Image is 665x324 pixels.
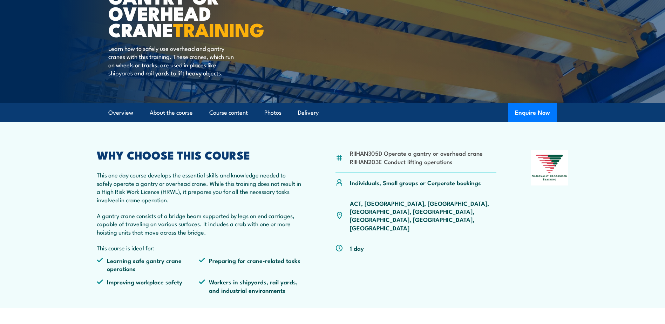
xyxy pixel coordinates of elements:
[350,178,481,187] p: Individuals, Small groups or Corporate bookings
[150,103,193,122] a: About the course
[108,44,236,77] p: Learn how to safely use overhead and gantry cranes with this training. These cranes, which run on...
[97,278,199,294] li: Improving workplace safety
[350,149,483,157] li: RIIHAN305D Operate a gantry or overhead crane
[209,103,248,122] a: Course content
[97,211,301,236] p: A gantry crane consists of a bridge beam supported by legs on end carriages, capable of traveling...
[173,14,264,43] strong: TRAINING
[97,171,301,204] p: This one day course develops the essential skills and knowledge needed to safely operate a gantry...
[531,150,569,185] img: Nationally Recognised Training logo.
[350,199,497,232] p: ACT, [GEOGRAPHIC_DATA], [GEOGRAPHIC_DATA], [GEOGRAPHIC_DATA], [GEOGRAPHIC_DATA], [GEOGRAPHIC_DATA...
[350,157,483,166] li: RIIHAN203E Conduct lifting operations
[97,150,301,160] h2: WHY CHOOSE THIS COURSE
[97,256,199,273] li: Learning safe gantry crane operations
[350,244,364,252] p: 1 day
[298,103,319,122] a: Delivery
[108,103,133,122] a: Overview
[264,103,281,122] a: Photos
[199,278,301,294] li: Workers in shipyards, rail yards, and industrial environments
[97,244,301,252] p: This course is ideal for:
[199,256,301,273] li: Preparing for crane-related tasks
[508,103,557,122] button: Enquire Now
